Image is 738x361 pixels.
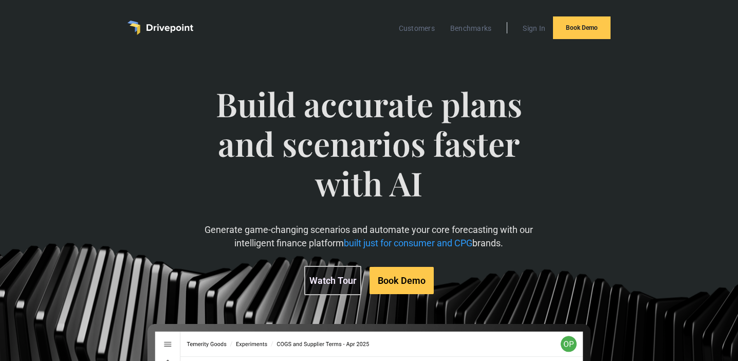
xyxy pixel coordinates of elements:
a: Book Demo [370,267,434,294]
a: Customers [394,22,440,35]
span: built just for consumer and CPG [344,238,472,248]
a: Watch Tour [304,266,361,295]
a: Benchmarks [445,22,497,35]
p: Generate game-changing scenarios and automate your core forecasting with our intelligent finance ... [202,223,537,249]
span: Build accurate plans and scenarios faster with AI [202,84,537,223]
a: Sign In [518,22,550,35]
a: Book Demo [553,16,611,39]
a: home [127,21,193,35]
